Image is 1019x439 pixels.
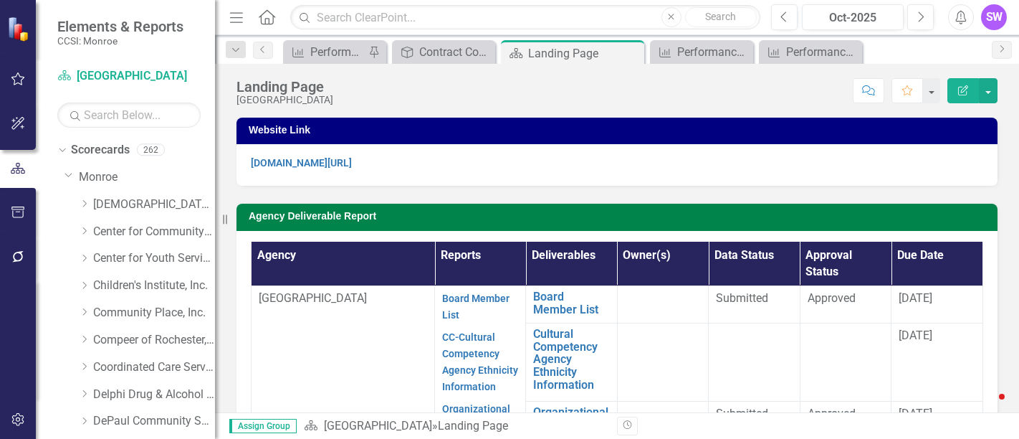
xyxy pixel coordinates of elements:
[93,224,215,240] a: Center for Community Alternatives
[617,401,708,438] td: Double-Click to Edit
[93,305,215,321] a: Community Place, Inc.
[57,35,183,47] small: CCSI: Monroe
[709,401,800,438] td: Double-Click to Edit
[891,324,983,401] td: Double-Click to Edit
[93,250,215,267] a: Center for Youth Services, Inc.
[310,43,365,61] div: Performance Report
[57,103,201,128] input: Search Below...
[526,286,617,324] td: Double-Click to Edit Right Click for Context Menu
[7,16,32,42] img: ClearPoint Strategy
[252,286,435,438] td: Double-Click to Edit
[533,291,609,316] a: Board Member List
[654,43,750,61] a: Performance Report
[137,144,165,156] div: 262
[79,169,215,186] a: Monroe
[287,43,365,61] a: Performance Report
[93,197,215,213] a: [DEMOGRAPHIC_DATA] Charities Family & Community Services
[762,43,858,61] a: Performance Report (Monthly)
[716,291,768,305] span: Submitted
[617,286,708,324] td: Double-Click to Edit
[709,286,800,324] td: Double-Click to Edit
[891,401,983,438] td: Double-Click to Edit
[677,43,750,61] div: Performance Report
[290,5,760,30] input: Search ClearPoint...
[229,419,297,433] span: Assign Group
[438,419,508,433] div: Landing Page
[808,291,856,305] span: Approved
[442,403,510,431] a: Organizational Chart
[442,331,518,392] a: CC-Cultural Competency Agency Ethnicity Information
[93,278,215,294] a: Children's Institute, Inc.
[891,286,983,324] td: Double-Click to Edit
[705,11,736,22] span: Search
[899,407,932,420] span: [DATE]
[899,291,932,305] span: [DATE]
[249,125,990,136] h3: Website Link
[324,419,432,433] a: [GEOGRAPHIC_DATA]
[807,9,899,27] div: Oct-2025
[981,4,1007,30] button: SW
[802,4,904,30] button: Oct-2025
[709,324,800,401] td: Double-Click to Edit
[526,324,617,401] td: Double-Click to Edit Right Click for Context Menu
[716,407,768,420] span: Submitted
[435,286,526,438] td: Double-Click to Edit
[526,401,617,438] td: Double-Click to Edit Right Click for Context Menu
[236,95,333,105] div: [GEOGRAPHIC_DATA]
[800,286,891,324] td: Double-Click to Edit
[304,418,606,435] div: »
[57,68,201,85] a: [GEOGRAPHIC_DATA]
[71,142,130,159] a: Scorecards
[93,413,215,430] a: DePaul Community Services, lnc.
[249,211,990,222] h3: Agency Deliverable Report
[236,79,333,95] div: Landing Page
[800,324,891,401] td: Double-Click to Edit
[93,387,215,403] a: Delphi Drug & Alcohol Council
[419,43,492,61] div: Contract Coordinator Review
[57,18,183,35] span: Elements & Reports
[617,324,708,401] td: Double-Click to Edit
[251,157,352,169] a: [DOMAIN_NAME][URL]
[533,328,609,391] a: Cultural Competency Agency Ethnicity Information
[93,332,215,349] a: Compeer of Rochester, Inc.
[442,293,509,321] a: Board Member List
[970,390,1005,425] iframe: Intercom live chat
[786,43,858,61] div: Performance Report (Monthly)
[533,406,609,431] a: Organizational Chart
[528,44,641,62] div: Landing Page
[800,401,891,438] td: Double-Click to Edit
[396,43,492,61] a: Contract Coordinator Review
[808,407,856,420] span: Approved
[899,329,932,342] span: [DATE]
[685,7,757,27] button: Search
[259,291,427,307] p: [GEOGRAPHIC_DATA]
[93,359,215,376] a: Coordinated Care Services Inc.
